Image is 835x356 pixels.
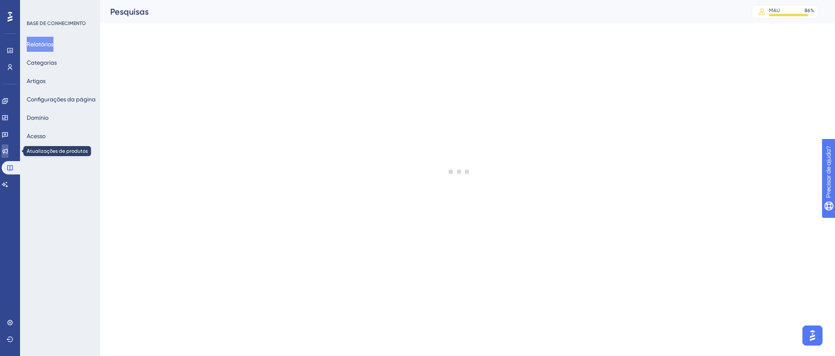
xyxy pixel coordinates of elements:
font: Categorias [27,59,57,66]
button: Configurações da página [27,92,96,107]
button: Relatórios [27,37,53,52]
button: Artigos [27,73,46,88]
font: 86 [805,8,810,13]
font: BASE DE CONHECIMENTO [27,20,86,26]
font: Precisar de ajuda? [20,4,72,10]
font: Acesso [27,133,46,139]
font: Pesquisas [110,7,149,17]
font: Relatórios [27,41,53,48]
font: Artigos [27,78,46,84]
iframe: Iniciador do Assistente de IA do UserGuiding [800,323,825,348]
button: Acesso [27,129,46,144]
button: Categorias [27,55,57,70]
font: Configurações da página [27,96,96,103]
font: % [810,8,814,13]
button: Domínio [27,110,48,125]
font: MAU [769,8,780,13]
font: Domínio [27,114,48,121]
